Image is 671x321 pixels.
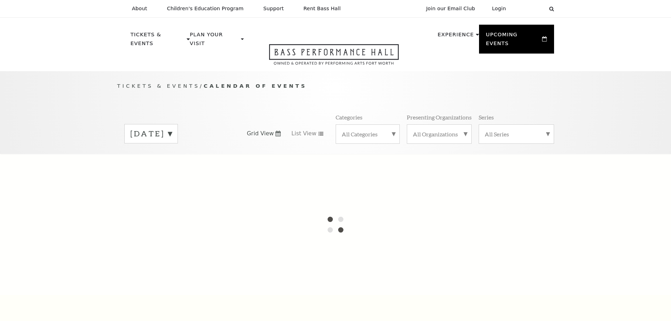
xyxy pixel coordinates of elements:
[485,130,548,138] label: All Series
[486,30,541,52] p: Upcoming Events
[131,30,185,52] p: Tickets & Events
[342,130,394,138] label: All Categories
[190,30,239,52] p: Plan Your Visit
[132,6,147,12] p: About
[263,6,284,12] p: Support
[413,130,466,138] label: All Organizations
[304,6,341,12] p: Rent Bass Hall
[437,30,474,43] p: Experience
[247,130,274,137] span: Grid View
[117,83,200,89] span: Tickets & Events
[479,113,494,121] p: Series
[517,5,542,12] select: Select:
[167,6,244,12] p: Children's Education Program
[204,83,307,89] span: Calendar of Events
[130,128,172,139] label: [DATE]
[291,130,316,137] span: List View
[336,113,362,121] p: Categories
[117,82,554,91] p: /
[407,113,472,121] p: Presenting Organizations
